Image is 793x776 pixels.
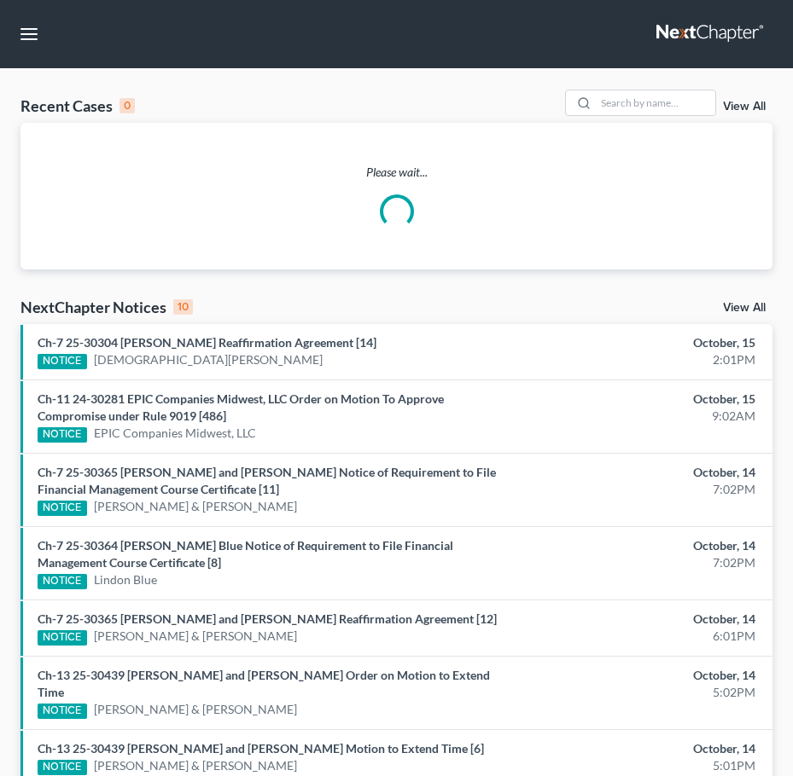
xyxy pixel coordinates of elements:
div: NOTICE [38,574,87,589]
div: October, 14 [528,537,755,554]
p: Please wait... [20,164,773,181]
div: October, 14 [528,611,755,628]
div: October, 15 [528,391,755,408]
div: 7:02PM [528,554,755,571]
div: 10 [173,299,193,315]
div: 7:02PM [528,481,755,498]
input: Search by name... [596,90,715,115]
div: NOTICE [38,354,87,369]
div: 5:01PM [528,757,755,774]
div: October, 14 [528,740,755,757]
a: Ch-11 24-30281 EPIC Companies Midwest, LLC Order on Motion To Approve Compromise under Rule 9019 ... [38,391,444,423]
a: Ch-7 25-30304 [PERSON_NAME] Reaffirmation Agreement [14] [38,335,376,350]
a: [PERSON_NAME] & [PERSON_NAME] [94,701,297,718]
div: NOTICE [38,704,87,719]
div: October, 14 [528,667,755,684]
div: 9:02AM [528,408,755,425]
div: NOTICE [38,501,87,516]
a: [DEMOGRAPHIC_DATA][PERSON_NAME] [94,351,323,368]
div: 6:01PM [528,628,755,645]
a: [PERSON_NAME] & [PERSON_NAME] [94,628,297,645]
a: [PERSON_NAME] & [PERSON_NAME] [94,498,297,515]
div: NOTICE [38,427,87,443]
div: NOTICE [38,630,87,646]
div: 0 [120,98,135,113]
div: Recent Cases [20,96,135,116]
a: View All [723,101,766,113]
div: October, 14 [528,464,755,481]
a: Ch-13 25-30439 [PERSON_NAME] and [PERSON_NAME] Order on Motion to Extend Time [38,668,490,699]
a: View All [723,302,766,314]
a: Lindon Blue [94,571,157,588]
a: Ch-7 25-30365 [PERSON_NAME] and [PERSON_NAME] Reaffirmation Agreement [12] [38,611,497,626]
a: EPIC Companies Midwest, LLC [94,425,256,442]
a: Ch-7 25-30365 [PERSON_NAME] and [PERSON_NAME] Notice of Requirement to File Financial Management ... [38,465,496,496]
div: 2:01PM [528,351,755,368]
div: 5:02PM [528,684,755,701]
a: [PERSON_NAME] & [PERSON_NAME] [94,757,297,774]
div: NOTICE [38,760,87,775]
a: Ch-7 25-30364 [PERSON_NAME] Blue Notice of Requirement to File Financial Management Course Certif... [38,538,453,570]
div: October, 15 [528,334,755,351]
div: NextChapter Notices [20,297,193,317]
a: Ch-13 25-30439 [PERSON_NAME] and [PERSON_NAME] Motion to Extend Time [6] [38,741,484,756]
